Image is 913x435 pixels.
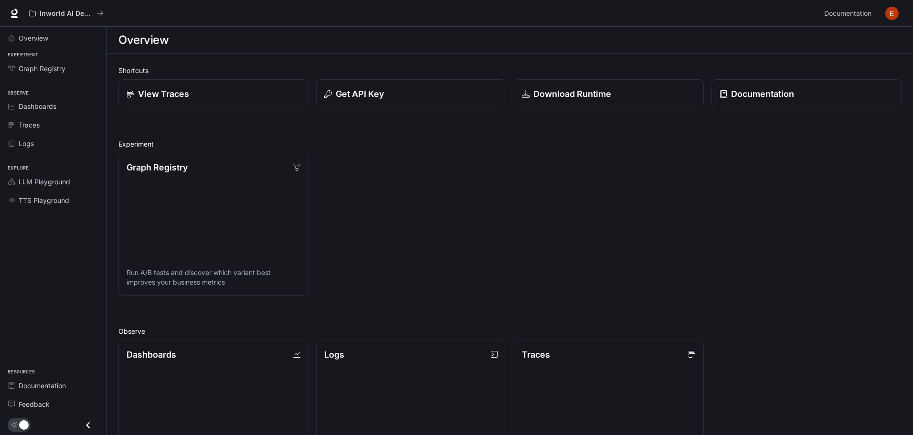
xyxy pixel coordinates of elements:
a: Documentation [4,377,103,394]
span: Overview [19,33,48,43]
p: Download Runtime [533,87,611,100]
span: LLM Playground [19,177,70,187]
span: Dark mode toggle [19,419,29,430]
a: TTS Playground [4,192,103,209]
a: Graph Registry [4,60,103,77]
h2: Experiment [118,139,902,149]
button: All workspaces [25,4,108,23]
h1: Overview [118,31,169,50]
p: Logs [324,348,344,361]
img: User avatar [885,7,899,20]
a: View Traces [118,79,308,108]
button: Close drawer [77,415,99,435]
h2: Observe [118,326,902,336]
span: TTS Playground [19,195,69,205]
p: Get API Key [336,87,384,100]
a: Download Runtime [514,79,704,108]
a: Overview [4,30,103,46]
a: Dashboards [4,98,103,115]
p: Run A/B tests and discover which variant best improves your business metrics [127,268,300,287]
a: Documentation [711,79,902,108]
a: Documentation [820,4,879,23]
span: Traces [19,120,40,130]
a: LLM Playground [4,173,103,190]
span: Dashboards [19,101,56,111]
span: Graph Registry [19,64,65,74]
h2: Shortcuts [118,65,902,75]
p: Inworld AI Demos [40,10,93,18]
p: Traces [522,348,550,361]
span: Documentation [19,381,66,391]
button: Get API Key [316,79,506,108]
p: Documentation [731,87,794,100]
span: Documentation [824,8,871,20]
a: Graph RegistryRun A/B tests and discover which variant best improves your business metrics [118,153,308,296]
button: User avatar [882,4,902,23]
a: Traces [4,117,103,133]
p: Graph Registry [127,161,188,174]
span: Logs [19,138,34,149]
a: Logs [4,135,103,152]
a: Feedback [4,396,103,413]
p: View Traces [138,87,189,100]
span: Feedback [19,399,50,409]
p: Dashboards [127,348,176,361]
